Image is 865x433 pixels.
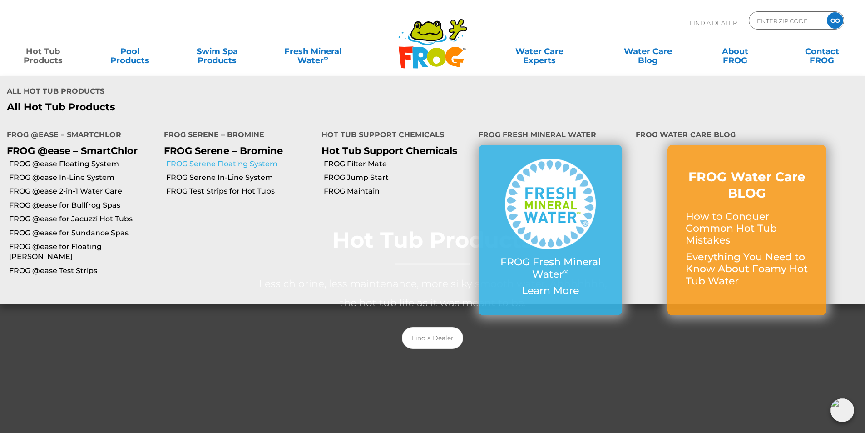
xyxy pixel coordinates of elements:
[756,14,817,27] input: Zip Code Form
[9,228,157,238] a: FROG @ease for Sundance Spas
[402,327,463,349] a: Find a Dealer
[7,101,426,113] a: All Hot Tub Products
[324,173,472,183] a: FROG Jump Start
[9,242,157,262] a: FROG @ease for Floating [PERSON_NAME]
[701,42,769,60] a: AboutFROG
[324,186,472,196] a: FROG Maintain
[9,200,157,210] a: FROG @ease for Bullfrog Spas
[497,285,604,297] p: Learn More
[9,173,157,183] a: FROG @ease In-Line System
[497,256,604,280] p: FROG Fresh Mineral Water
[827,12,843,29] input: GO
[7,127,150,145] h4: FROG @ease – SmartChlor
[686,169,808,292] a: FROG Water Care BLOG How to Conquer Common Hot Tub Mistakes Everything You Need to Know About Foa...
[686,211,808,247] p: How to Conquer Common Hot Tub Mistakes
[166,173,314,183] a: FROG Serene In-Line System
[9,266,157,276] a: FROG @ease Test Strips
[7,83,426,101] h4: All Hot Tub Products
[166,159,314,169] a: FROG Serene Floating System
[788,42,856,60] a: ContactFROG
[636,127,858,145] h4: FROG Water Care Blog
[166,186,314,196] a: FROG Test Strips for Hot Tubs
[164,145,307,156] p: FROG Serene – Bromine
[9,42,77,60] a: Hot TubProducts
[324,159,472,169] a: FROG Filter Mate
[484,42,594,60] a: Water CareExperts
[164,127,307,145] h4: FROG Serene – Bromine
[686,169,808,202] h3: FROG Water Care BLOG
[321,145,465,156] p: Hot Tub Support Chemicals
[183,42,251,60] a: Swim SpaProducts
[686,251,808,287] p: Everything You Need to Know About Foamy Hot Tub Water
[324,54,328,61] sup: ∞
[270,42,355,60] a: Fresh MineralWater∞
[321,127,465,145] h4: Hot Tub Support Chemicals
[9,186,157,196] a: FROG @ease 2-in-1 Water Care
[9,159,157,169] a: FROG @ease Floating System
[690,11,737,34] p: Find A Dealer
[7,145,150,156] p: FROG @ease – SmartChlor
[497,159,604,301] a: FROG Fresh Mineral Water∞ Learn More
[614,42,682,60] a: Water CareBlog
[830,398,854,422] img: openIcon
[563,267,568,276] sup: ∞
[479,127,622,145] h4: FROG Fresh Mineral Water
[9,214,157,224] a: FROG @ease for Jacuzzi Hot Tubs
[96,42,164,60] a: PoolProducts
